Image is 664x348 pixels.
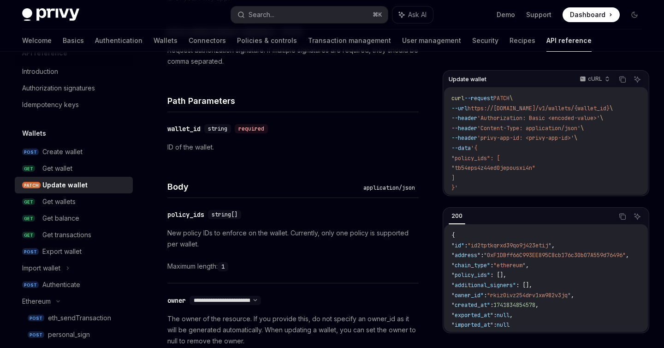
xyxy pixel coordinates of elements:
span: : [464,242,468,249]
span: "id2tptkqrxd39qo9j423etij" [468,242,551,249]
button: Toggle dark mode [627,7,642,22]
span: POST [22,149,39,156]
span: : [480,252,484,259]
a: GETGet wallets [15,193,133,210]
span: 'Content-Type: application/json' [477,125,581,132]
span: 1741834854578 [493,301,535,309]
span: string [208,125,227,132]
span: POST [22,282,39,288]
button: Ask AI [631,73,643,85]
span: Update wallet [449,76,486,83]
span: "ethereum" [493,262,526,269]
span: "exported_at" [451,312,493,319]
a: PATCHUpdate wallet [15,177,133,193]
span: PATCH [493,95,510,102]
div: Get wallet [42,163,72,174]
span: Dashboard [570,10,605,19]
h4: Path Parameters [167,95,419,107]
div: owner [167,296,186,305]
span: , [551,242,555,249]
span: } [451,331,455,339]
span: --url [451,105,468,112]
a: POSTpersonal_sign [15,326,133,343]
div: Get transactions [42,229,91,240]
span: --header [451,134,477,142]
button: Ask AI [392,6,433,23]
span: --data [451,144,471,152]
span: "imported_at" [451,321,493,329]
span: "tb54eps4z44ed0jepousxi4n" [451,164,535,172]
span: \ [600,114,603,122]
span: "policy_ids": [ [451,155,500,162]
p: New policy IDs to enforce on the wallet. Currently, only one policy is supported per wallet. [167,228,419,250]
a: Policies & controls [237,30,297,52]
div: wallet_id [167,124,201,133]
span: --header [451,125,477,132]
button: Search...⌘K [231,6,387,23]
span: POST [28,331,44,338]
span: , [510,312,513,319]
a: Basics [63,30,84,52]
span: "additional_signers" [451,282,516,289]
a: Authentication [95,30,142,52]
a: Wallets [154,30,178,52]
a: User management [402,30,461,52]
span: --request [464,95,493,102]
p: cURL [588,75,602,83]
a: Support [526,10,551,19]
a: Connectors [189,30,226,52]
span: POST [28,315,44,322]
a: Security [472,30,498,52]
span: , [626,252,629,259]
div: policy_ids [167,210,204,219]
span: Ask AI [408,10,427,19]
span: GET [22,232,35,239]
span: \ [610,105,613,112]
span: GET [22,215,35,222]
span: }' [451,184,458,192]
div: Maximum length: [167,261,419,272]
span: null [497,321,510,329]
a: POSTCreate wallet [15,144,133,160]
button: cURL [575,72,614,87]
span: "0xF1DBff66C993EE895C8cb176c30b07A559d76496" [484,252,626,259]
span: : [493,312,497,319]
a: GETGet wallet [15,160,133,177]
a: Dashboard [563,7,620,22]
span: "address" [451,252,480,259]
div: Ethereum [22,296,51,307]
span: "chain_type" [451,262,490,269]
p: ID of the wallet. [167,142,419,153]
span: ⌘ K [373,11,382,18]
span: '{ [471,144,477,152]
div: required [235,124,268,133]
a: Transaction management [308,30,391,52]
a: Introduction [15,63,133,80]
span: string[] [212,211,237,218]
div: Get balance [42,213,79,224]
p: Request authorization signature. If multiple signatures are required, they should be comma separa... [167,45,419,67]
span: "policy_ids" [451,271,490,279]
span: \ [510,95,513,102]
div: Create wallet [42,146,83,157]
span: : [], [490,271,506,279]
a: Idempotency keys [15,96,133,113]
a: POSTeth_sendTransaction [15,310,133,326]
span: 'privy-app-id: <privy-app-id>' [477,134,574,142]
div: application/json [360,183,419,192]
div: Get wallets [42,196,76,207]
div: eth_sendTransaction [48,312,111,324]
div: Idempotency keys [22,99,79,110]
span: null [497,312,510,319]
span: "id" [451,242,464,249]
span: GET [22,165,35,172]
code: 1 [218,262,228,271]
span: : [490,301,493,309]
span: , [526,262,529,269]
div: Authenticate [42,279,80,290]
div: 200 [449,210,465,222]
span: ] [451,174,455,182]
div: Authorization signatures [22,83,95,94]
button: Ask AI [631,210,643,222]
span: : [493,321,497,329]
